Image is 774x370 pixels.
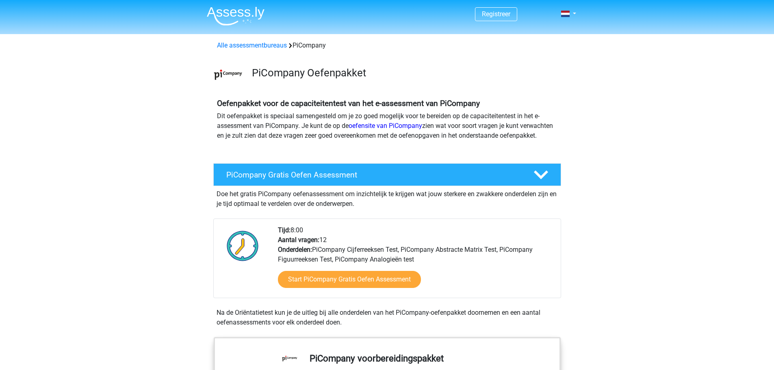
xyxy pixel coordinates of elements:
[226,170,520,180] h4: PiCompany Gratis Oefen Assessment
[217,41,287,49] a: Alle assessmentbureaus
[214,41,561,50] div: PiCompany
[349,122,422,130] a: oefensite van PiCompany
[278,226,291,234] b: Tijd:
[222,225,263,266] img: Klok
[207,6,265,26] img: Assessly
[278,246,312,253] b: Onderdelen:
[278,236,319,244] b: Aantal vragen:
[217,99,480,108] b: Oefenpakket voor de capaciteitentest van het e-assessment van PiCompany
[278,271,421,288] a: Start PiCompany Gratis Oefen Assessment
[213,186,561,209] div: Doe het gratis PiCompany oefenassessment om inzichtelijk te krijgen wat jouw sterkere en zwakkere...
[482,10,510,18] a: Registreer
[252,67,555,79] h3: PiCompany Oefenpakket
[214,60,243,89] img: picompany.png
[217,111,557,141] p: Dit oefenpakket is speciaal samengesteld om je zo goed mogelijk voor te bereiden op de capaciteit...
[210,163,564,186] a: PiCompany Gratis Oefen Assessment
[213,308,561,327] div: Na de Oriëntatietest kun je de uitleg bij alle onderdelen van het PiCompany-oefenpakket doornemen...
[272,225,560,298] div: 8:00 12 PiCompany Cijferreeksen Test, PiCompany Abstracte Matrix Test, PiCompany Figuurreeksen Te...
